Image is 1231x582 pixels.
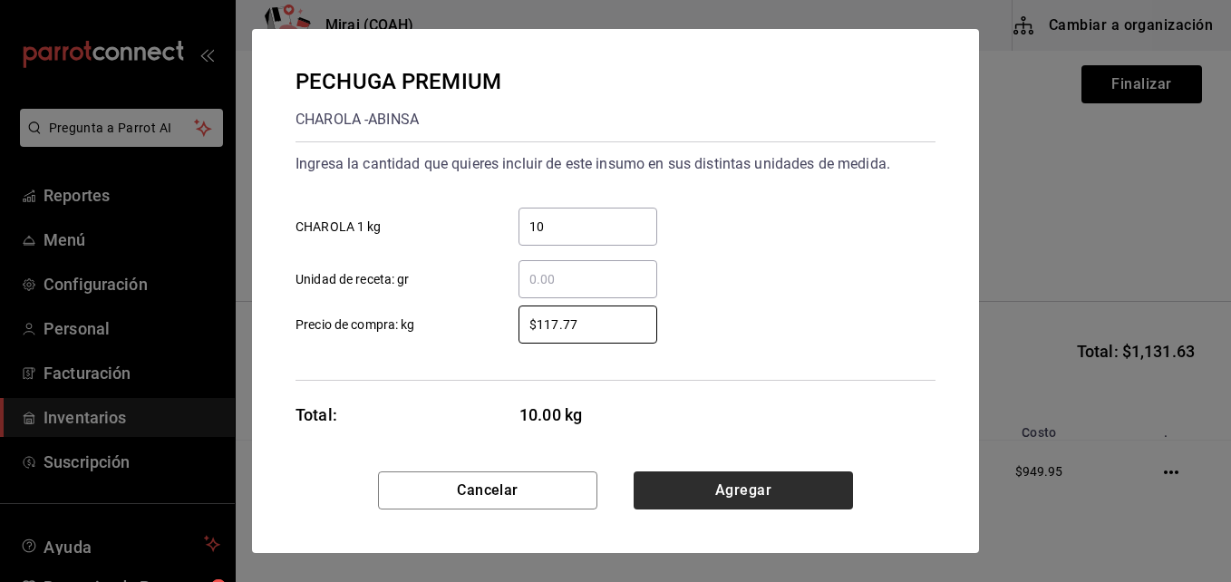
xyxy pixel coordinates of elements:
[519,268,657,290] input: Unidad de receta: gr
[634,471,853,509] button: Agregar
[519,403,658,427] span: 10.00 kg
[296,218,382,237] span: CHAROLA 1 kg
[378,471,597,509] button: Cancelar
[296,105,501,134] div: CHAROLA - ABINSA
[296,270,410,289] span: Unidad de receta: gr
[519,314,657,335] input: Precio de compra: kg
[296,150,935,179] div: Ingresa la cantidad que quieres incluir de este insumo en sus distintas unidades de medida.
[296,315,415,335] span: Precio de compra: kg
[296,403,337,427] div: Total:
[519,216,657,238] input: CHAROLA 1 kg
[296,65,501,98] div: PECHUGA PREMIUM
